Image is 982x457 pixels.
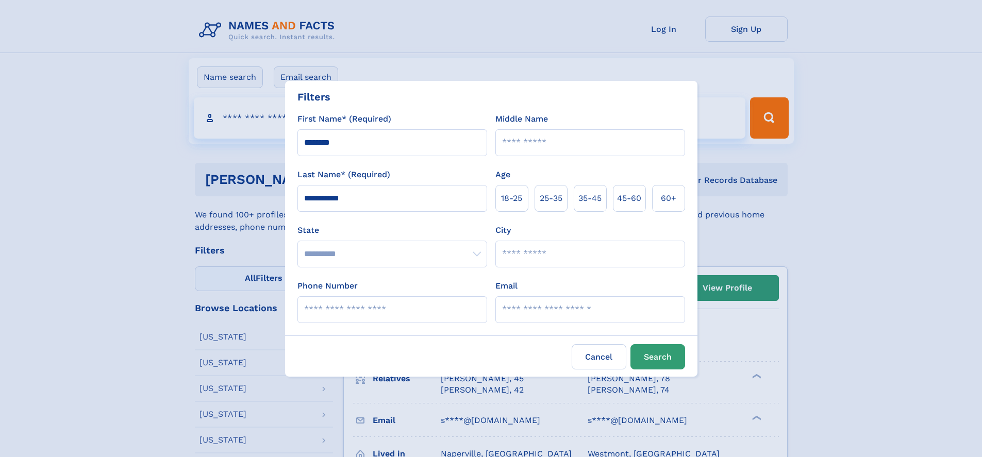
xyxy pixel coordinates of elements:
label: Phone Number [297,280,358,292]
span: 45‑60 [617,192,641,205]
span: 35‑45 [578,192,602,205]
span: 60+ [661,192,676,205]
label: Last Name* (Required) [297,168,390,181]
label: First Name* (Required) [297,113,391,125]
button: Search [630,344,685,369]
label: Age [495,168,510,181]
div: Filters [297,89,330,105]
span: 25‑35 [540,192,562,205]
span: 18‑25 [501,192,522,205]
label: Middle Name [495,113,548,125]
label: Email [495,280,518,292]
label: State [297,224,487,236]
label: City [495,224,511,236]
label: Cancel [572,344,626,369]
